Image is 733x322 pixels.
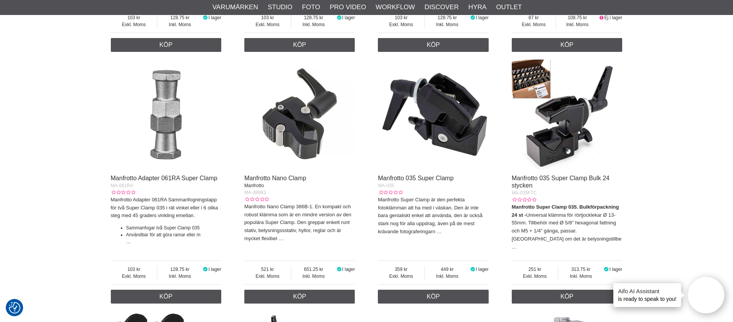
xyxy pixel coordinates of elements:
span: 108.75 [556,14,599,21]
span: I lager [476,267,488,272]
div: Kundbetyg: 0 [111,189,135,196]
img: Manfrotto Nano Clamp [244,60,355,170]
a: Varumärken [212,2,258,12]
i: I lager [603,267,609,272]
span: 521 [244,266,291,273]
div: Kundbetyg: 0 [244,196,269,203]
span: Manfrotto [244,183,264,188]
a: Köp [244,290,355,304]
span: 128.75 [291,14,336,21]
span: Inkl. Moms [157,273,202,280]
span: 103 [111,14,157,21]
a: Köp [244,38,355,52]
i: I lager [202,267,209,272]
p: Universal klämma för rörtjocklekar Ø 13-55mm. Tillbehör med Ø 5/8" hexagonal fattning och M5 + 1/... [512,203,623,251]
span: I lager [342,15,355,20]
img: Manfrotto 035 Super Clamp [378,60,489,170]
span: Inkl. Moms [425,21,470,28]
p: Manfrotto Nano Clamp 386B-1. En kompakt och robust klämma som är en mindre version av den populär... [244,203,355,243]
span: I lager [609,267,622,272]
img: Manfrotto Adapter 061RA Super Clamp [111,60,222,170]
a: … [512,244,517,250]
span: 128.75 [157,266,202,273]
span: I lager [476,15,488,20]
span: Exkl. Moms [111,273,157,280]
a: Outlet [496,2,522,12]
a: … [437,229,442,234]
button: Samtyckesinställningar [9,301,20,315]
li: Användbar för att göra ramar eller m [126,231,222,238]
span: 313.75 [558,266,603,273]
a: Köp [512,290,623,304]
span: Inkl. Moms [558,273,603,280]
i: Ej i lager [599,15,604,20]
span: MA-386B1 [244,190,266,195]
span: 128.75 [425,14,470,21]
span: Exkl. Moms [378,273,424,280]
span: I lager [209,267,221,272]
i: I lager [202,15,209,20]
a: Manfrotto 035 Super Clamp Bulk 24 stycken [512,175,609,189]
a: Manfrotto Adapter 061RA Super Clamp [111,175,218,181]
span: Exkl. Moms [512,21,556,28]
span: Exkl. Moms [111,21,157,28]
span: MA-061RA [111,183,134,188]
span: Exkl. Moms [378,21,424,28]
span: Inkl. Moms [556,21,599,28]
span: Exkl. Moms [512,273,558,280]
span: Ej i lager [604,15,622,20]
p: Manfrotto Super Clamp är den perfekta fotoklämman att ha med i väskan. Den är inte bara genialisk... [378,196,489,236]
a: Köp [378,290,489,304]
a: Workflow [376,2,415,12]
a: … [279,236,284,241]
i: I lager [336,15,342,20]
span: 103 [244,14,291,21]
span: Inkl. Moms [425,273,470,280]
div: Kundbetyg: 0 [378,189,402,196]
p: Manfrotto Adapter 061RA Sammanfogningstapp för två Super Clamp 035 i rät vinkel eller i 6 olika s... [111,196,222,220]
a: Köp [378,38,489,52]
div: Kundbetyg: 0 [512,196,536,203]
a: Manfrotto Nano Clamp [244,175,306,181]
span: 87 [512,14,556,21]
a: Köp [512,38,623,52]
a: Foto [302,2,320,12]
span: Exkl. Moms [244,21,291,28]
a: Manfrotto 035 Super Clamp [378,175,454,181]
a: Pro Video [330,2,366,12]
span: 103 [378,14,424,21]
span: Inkl. Moms [291,21,336,28]
span: I lager [342,267,355,272]
span: Inkl. Moms [157,21,202,28]
h4: Aifo AI Assistant [618,287,676,295]
span: 103 [111,266,157,273]
span: 128.75 [157,14,202,21]
span: 359 [378,266,424,273]
a: Discover [424,2,459,12]
span: MA-035FTC [512,190,537,196]
li: Sammanfogar två Super Clamp 035 [126,224,222,231]
span: 651.25 [291,266,336,273]
span: MA-035 [378,183,394,188]
i: I lager [470,15,476,20]
span: 449 [425,266,470,273]
span: Exkl. Moms [244,273,291,280]
span: Inkl. Moms [291,273,336,280]
a: Köp [111,38,222,52]
a: Hyra [468,2,486,12]
a: Studio [268,2,292,12]
div: is ready to speak to you! [613,283,681,307]
img: Revisit consent button [9,302,20,314]
span: 251 [512,266,558,273]
a: Köp [111,290,222,304]
a: … [126,239,131,244]
span: I lager [209,15,221,20]
strong: Manfrotto Super Clamp 035. Bulkförpackning 24 st - [512,204,619,218]
i: I lager [336,267,342,272]
img: Manfrotto 035 Super Clamp Bulk 24 stycken [512,60,623,170]
i: I lager [470,267,476,272]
